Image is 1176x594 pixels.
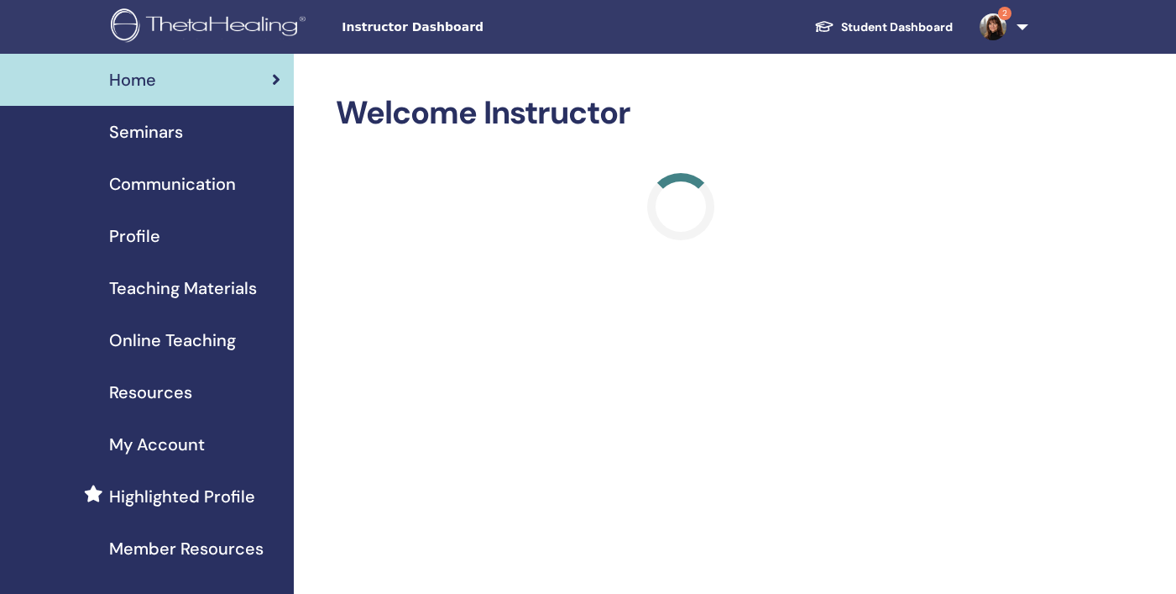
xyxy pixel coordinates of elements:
img: logo.png [111,8,311,46]
span: Member Resources [109,536,264,561]
span: Instructor Dashboard [342,18,593,36]
img: graduation-cap-white.svg [814,19,834,34]
h2: Welcome Instructor [336,94,1025,133]
a: Student Dashboard [801,12,966,43]
span: Online Teaching [109,328,236,353]
span: Communication [109,171,236,197]
span: Profile [109,223,160,249]
span: My Account [109,432,205,457]
span: Resources [109,380,192,405]
img: default.jpg [980,13,1006,40]
span: 2 [998,7,1011,20]
span: Seminars [109,119,183,145]
span: Highlighted Profile [109,484,255,509]
span: Home [109,67,156,92]
span: Teaching Materials [109,276,257,301]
